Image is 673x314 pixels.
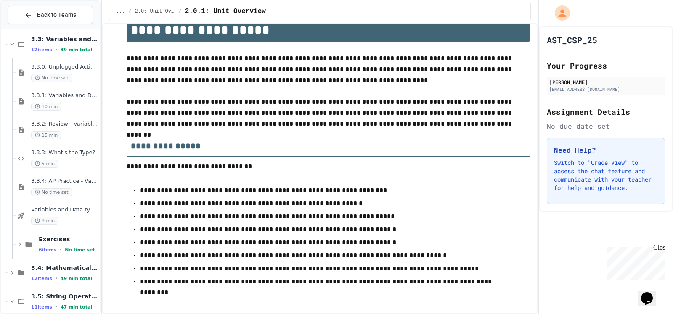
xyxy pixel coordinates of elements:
[31,276,52,281] span: 12 items
[603,244,665,280] iframe: chat widget
[3,3,58,53] div: Chat with us now!Close
[56,303,57,310] span: •
[31,63,98,71] span: 3.3.0: Unplugged Activity - Variables and Data
[61,47,92,53] span: 39 min total
[31,121,98,128] span: 3.3.2: Review - Variables and Data Types
[31,35,98,43] span: 3.3: Variables and Data Types
[31,47,52,53] span: 12 items
[31,293,98,300] span: 3.5: String Operators
[549,78,663,86] div: [PERSON_NAME]
[31,217,58,225] span: 9 min
[547,60,665,71] h2: Your Progress
[31,264,98,272] span: 3.4: Mathematical Operators
[638,280,665,306] iframe: chat widget
[128,8,131,15] span: /
[547,121,665,131] div: No due date set
[547,106,665,118] h2: Assignment Details
[547,34,597,46] h1: AST_CSP_25
[554,145,658,155] h3: Need Help?
[61,276,92,281] span: 49 min total
[31,304,52,310] span: 11 items
[31,149,98,156] span: 3.3.3: What's the Type?
[31,160,58,168] span: 5 min
[179,8,182,15] span: /
[31,206,98,214] span: Variables and Data types - quiz
[60,246,61,253] span: •
[185,6,266,16] span: 2.0.1: Unit Overview
[31,103,61,111] span: 10 min
[116,8,125,15] span: ...
[549,86,663,92] div: [EMAIL_ADDRESS][DOMAIN_NAME]
[65,247,95,253] span: No time set
[31,188,72,196] span: No time set
[39,247,56,253] span: 6 items
[39,235,98,243] span: Exercises
[56,46,57,53] span: •
[554,158,658,192] p: Switch to "Grade View" to access the chat feature and communicate with your teacher for help and ...
[31,74,72,82] span: No time set
[31,131,61,139] span: 15 min
[37,11,76,19] span: Back to Teams
[546,3,572,23] div: My Account
[56,275,57,282] span: •
[61,304,92,310] span: 47 min total
[31,178,98,185] span: 3.3.4: AP Practice - Variables
[31,92,98,99] span: 3.3.1: Variables and Data Types
[135,8,175,15] span: 2.0: Unit Overview
[8,6,93,24] button: Back to Teams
